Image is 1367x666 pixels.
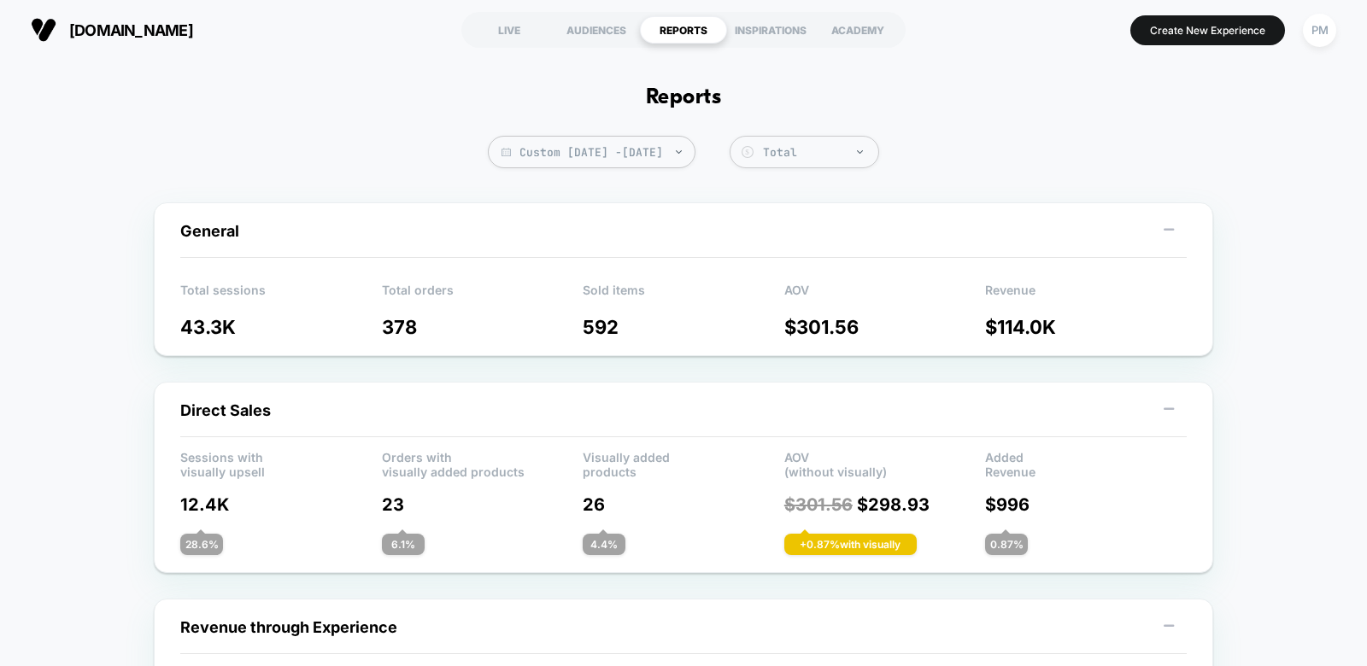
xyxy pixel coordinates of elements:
[1298,13,1341,48] button: PM
[1303,14,1336,47] div: PM
[382,316,584,338] p: 378
[180,222,239,240] span: General
[583,534,625,555] div: 4.4 %
[180,401,271,419] span: Direct Sales
[180,283,382,308] p: Total sessions
[784,283,986,308] p: AOV
[985,534,1028,555] div: 0.87 %
[985,316,1187,338] p: $ 114.0K
[646,85,721,110] h1: Reports
[553,16,640,44] div: AUDIENCES
[69,21,193,39] span: [DOMAIN_NAME]
[583,316,784,338] p: 592
[180,316,382,338] p: 43.3K
[1130,15,1285,45] button: Create New Experience
[985,450,1187,476] p: Added Revenue
[583,450,784,476] p: Visually added products
[382,450,584,476] p: Orders with visually added products
[814,16,901,44] div: ACADEMY
[466,16,553,44] div: LIVE
[985,494,1187,515] p: $ 996
[784,534,917,555] div: + 0.87 % with visually
[382,534,425,555] div: 6.1 %
[583,283,784,308] p: Sold items
[745,148,749,156] tspan: $
[502,148,511,156] img: calendar
[784,494,986,515] p: $ 298.93
[784,316,986,338] p: $ 301.56
[180,450,382,476] p: Sessions with visually upsell
[857,150,863,154] img: end
[763,145,870,160] div: Total
[31,17,56,43] img: Visually logo
[640,16,727,44] div: REPORTS
[985,283,1187,308] p: Revenue
[26,16,198,44] button: [DOMAIN_NAME]
[488,136,695,168] span: Custom [DATE] - [DATE]
[784,450,986,476] p: AOV (without visually)
[180,618,397,636] span: Revenue through Experience
[583,494,784,515] p: 26
[180,494,382,515] p: 12.4K
[180,534,223,555] div: 28.6 %
[382,283,584,308] p: Total orders
[727,16,814,44] div: INSPIRATIONS
[382,494,584,515] p: 23
[784,494,853,515] span: $ 301.56
[676,150,682,154] img: end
